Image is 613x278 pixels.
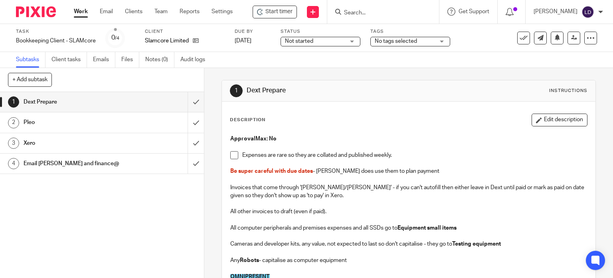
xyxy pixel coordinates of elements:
h1: Email [PERSON_NAME] and finance@ [24,158,128,170]
p: Invoices that come through '[PERSON_NAME]/[PERSON_NAME]' - if you can't autofill then either leav... [230,184,587,200]
p: Any - capitalise as computer equipment [230,256,587,264]
a: Emails [93,52,115,68]
strong: Robots [240,258,259,263]
a: Settings [212,8,233,16]
label: Status [281,28,360,35]
div: 4 [8,158,19,169]
label: Due by [235,28,271,35]
div: Instructions [549,88,587,94]
a: Reports [180,8,200,16]
a: Files [121,52,139,68]
a: Client tasks [51,52,87,68]
h1: Pleo [24,116,128,128]
span: Get Support [459,9,489,14]
a: Audit logs [180,52,211,68]
a: Work [74,8,88,16]
div: 0 [111,33,119,42]
a: Email [100,8,113,16]
span: Start timer [265,8,293,16]
span: Be super careful with due dates [230,168,313,174]
p: All other invoices to draft (even if paid). [230,208,587,216]
p: All computer peripherals and premises expenses and all SSDs go to [230,224,587,232]
span: No tags selected [375,38,417,44]
div: Bookkeeping Client - SLAMcore [16,37,96,45]
h1: Xero [24,137,128,149]
label: Task [16,28,96,35]
h1: Dext Prepare [24,96,128,108]
a: Clients [125,8,142,16]
h1: Dext Prepare [247,86,425,95]
input: Search [343,10,415,17]
div: 1 [230,84,243,97]
p: Slamcore Limited [145,37,189,45]
a: Notes (0) [145,52,174,68]
strong: Equipment small items [397,225,457,231]
div: Slamcore Limited - Bookkeeping Client - SLAMcore [253,6,297,18]
label: Client [145,28,225,35]
p: Description [230,117,265,123]
p: Cameras and developer kits, any value, not expected to last so don't capitalise - they go to [230,240,587,248]
strong: Testing equipment [452,241,501,247]
img: Pixie [16,6,56,17]
p: [PERSON_NAME] [534,8,577,16]
div: 3 [8,138,19,149]
p: Expenses are rare so they are collated and published weekly. [242,151,587,159]
button: Edit description [532,114,587,126]
img: svg%3E [581,6,594,18]
div: 2 [8,117,19,128]
a: Subtasks [16,52,45,68]
span: [DATE] [235,38,251,44]
small: /4 [115,36,119,40]
a: Team [154,8,168,16]
span: Not started [285,38,313,44]
div: 1 [8,96,19,108]
label: Tags [370,28,450,35]
strong: ApprovalMax: No [230,136,277,142]
button: + Add subtask [8,73,52,86]
p: - [PERSON_NAME] does use them to plan payment [230,167,587,175]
